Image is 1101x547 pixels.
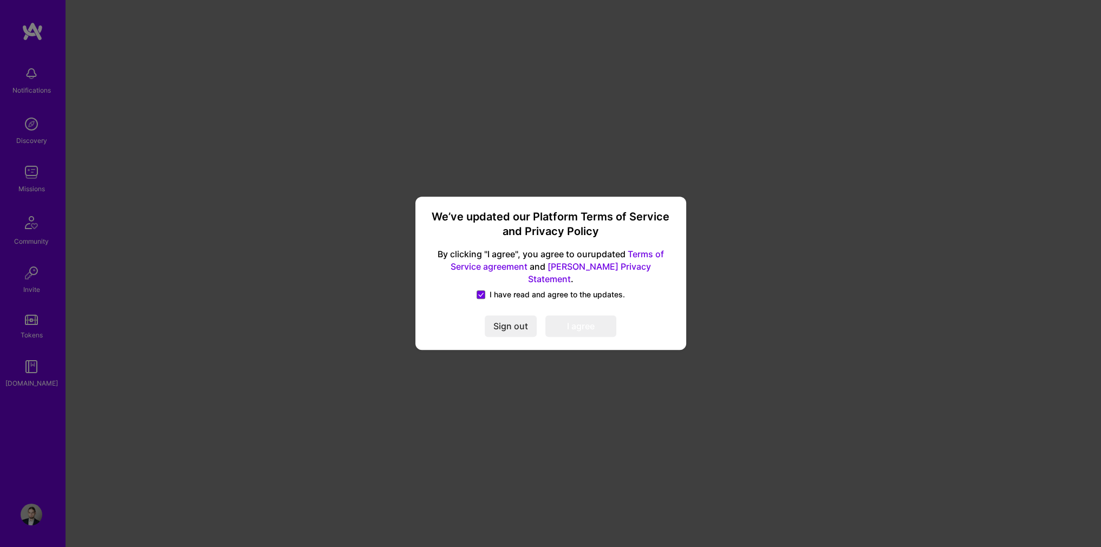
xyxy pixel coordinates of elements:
[545,316,616,337] button: I agree
[451,249,664,272] a: Terms of Service agreement
[428,210,673,239] h3: We’ve updated our Platform Terms of Service and Privacy Policy
[485,316,537,337] button: Sign out
[490,290,625,301] span: I have read and agree to the updates.
[428,248,673,285] span: By clicking "I agree", you agree to our updated and .
[528,261,651,284] a: [PERSON_NAME] Privacy Statement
